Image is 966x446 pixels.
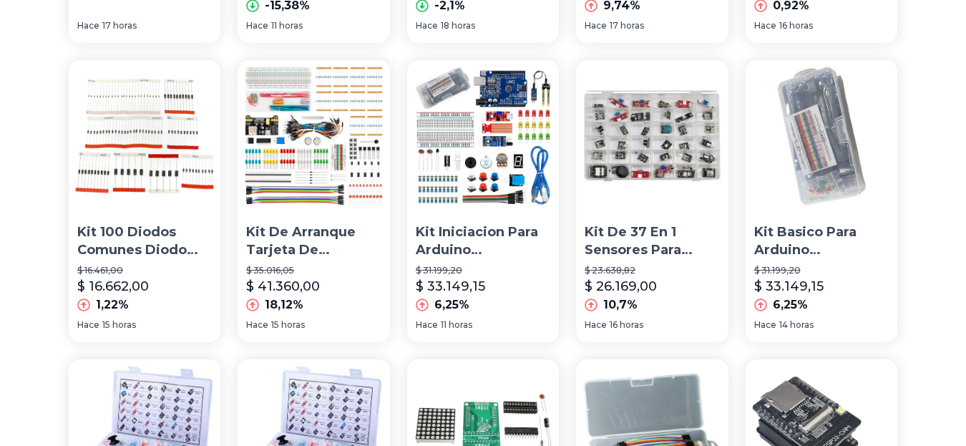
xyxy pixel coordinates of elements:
[69,60,220,342] a: Kit 100 Diodos Comunes Diodo Tradicionales ArduinoKit 100 Diodos Comunes Diodo Tradicionales Ardu...
[102,319,136,331] span: 15 horas
[754,276,824,296] p: $ 33.149,15
[585,20,607,31] span: Hace
[585,223,719,259] p: Kit De 37 En 1 Sensores Para Arduino
[416,276,485,296] p: $ 33.149,15
[416,20,438,31] span: Hace
[77,319,99,331] span: Hace
[754,319,776,331] span: Hace
[585,276,657,296] p: $ 26.169,00
[746,60,897,342] a: Kit Basico Para Arduino Principiantes Completo Robotica Kit Basico Para Arduino Principiantes Com...
[434,296,469,314] p: 6,25%
[246,223,381,259] p: Kit De Arranque Tarjeta De Desarrollo + Cables Apto Arduino.
[441,319,472,331] span: 11 horas
[610,20,644,31] span: 17 horas
[246,20,268,31] span: Hace
[271,319,305,331] span: 15 horas
[77,20,99,31] span: Hace
[585,265,719,276] p: $ 23.638,82
[576,60,728,342] a: Kit De 37 En 1 Sensores Para ArduinoKit De 37 En 1 Sensores Para Arduino$ 23.638,82$ 26.169,0010,...
[407,60,559,342] a: Kit Iniciacion Para Arduino Principiantes Completo Robotica Kit Iniciacion Para Arduino Principia...
[754,20,776,31] span: Hace
[246,276,320,296] p: $ 41.360,00
[746,60,897,212] img: Kit Basico Para Arduino Principiantes Completo Robotica
[585,319,607,331] span: Hace
[96,296,129,314] p: 1,22%
[603,296,638,314] p: 10,7%
[407,60,559,212] img: Kit Iniciacion Para Arduino Principiantes Completo Robotica
[610,319,643,331] span: 16 horas
[416,265,550,276] p: $ 31.199,20
[69,60,220,212] img: Kit 100 Diodos Comunes Diodo Tradicionales Arduino
[246,319,268,331] span: Hace
[416,223,550,259] p: Kit Iniciacion Para Arduino Principiantes Completo Robotica
[416,319,438,331] span: Hace
[754,265,889,276] p: $ 31.199,20
[773,296,808,314] p: 6,25%
[576,60,728,212] img: Kit De 37 En 1 Sensores Para Arduino
[238,60,389,342] a: Kit De Arranque Tarjeta De Desarrollo + Cables Apto Arduino.Kit De Arranque Tarjeta De Desarrollo...
[754,223,889,259] p: Kit Basico Para Arduino Principiantes Completo Robotica
[265,296,303,314] p: 18,12%
[102,20,137,31] span: 17 horas
[77,265,212,276] p: $ 16.461,00
[779,319,814,331] span: 14 horas
[271,20,303,31] span: 11 horas
[77,223,212,259] p: Kit 100 Diodos Comunes Diodo Tradicionales Arduino
[246,265,381,276] p: $ 35.016,05
[77,276,149,296] p: $ 16.662,00
[238,60,389,212] img: Kit De Arranque Tarjeta De Desarrollo + Cables Apto Arduino.
[779,20,813,31] span: 16 horas
[441,20,475,31] span: 18 horas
